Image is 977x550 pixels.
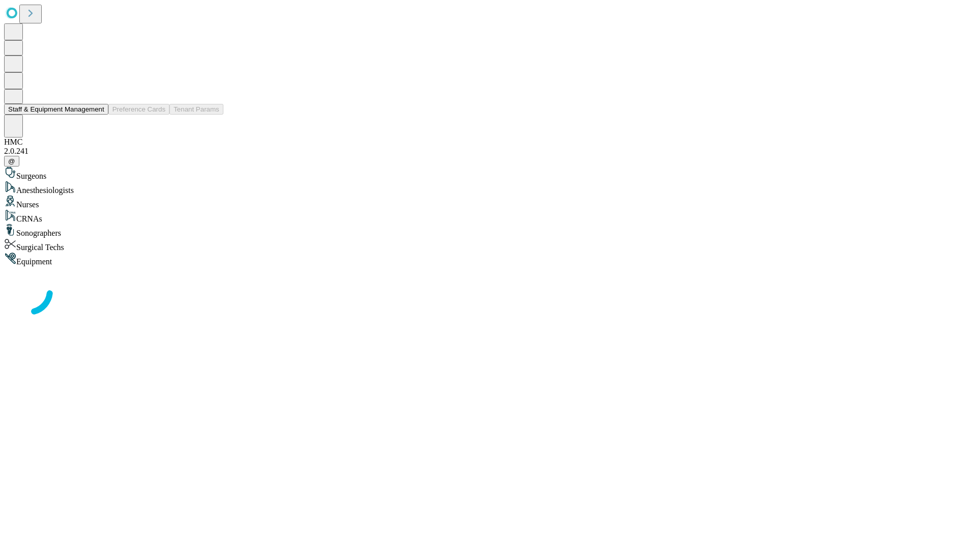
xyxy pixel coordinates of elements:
[4,104,108,115] button: Staff & Equipment Management
[4,147,973,156] div: 2.0.241
[8,157,15,165] span: @
[4,209,973,224] div: CRNAs
[4,137,973,147] div: HMC
[4,224,973,238] div: Sonographers
[4,195,973,209] div: Nurses
[108,104,169,115] button: Preference Cards
[4,167,973,181] div: Surgeons
[4,181,973,195] div: Anesthesiologists
[4,156,19,167] button: @
[4,252,973,266] div: Equipment
[4,238,973,252] div: Surgical Techs
[169,104,223,115] button: Tenant Params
